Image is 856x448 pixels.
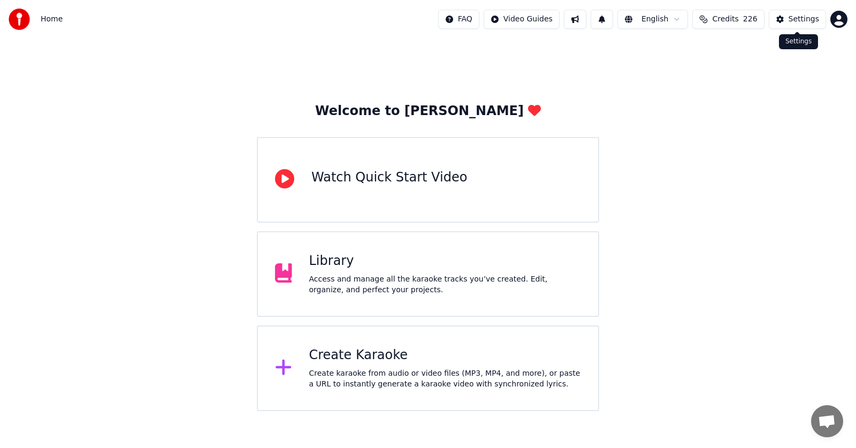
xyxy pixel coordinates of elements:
[309,253,582,270] div: Library
[41,14,63,25] nav: breadcrumb
[779,34,818,49] div: Settings
[712,14,738,25] span: Credits
[692,10,764,29] button: Credits226
[9,9,30,30] img: youka
[311,169,467,186] div: Watch Quick Start Video
[315,103,541,120] div: Welcome to [PERSON_NAME]
[484,10,560,29] button: Video Guides
[41,14,63,25] span: Home
[309,274,582,295] div: Access and manage all the karaoke tracks you’ve created. Edit, organize, and perfect your projects.
[309,347,582,364] div: Create Karaoke
[743,14,758,25] span: 226
[789,14,819,25] div: Settings
[438,10,479,29] button: FAQ
[811,405,843,437] a: Open chat
[309,368,582,390] div: Create karaoke from audio or video files (MP3, MP4, and more), or paste a URL to instantly genera...
[769,10,826,29] button: Settings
